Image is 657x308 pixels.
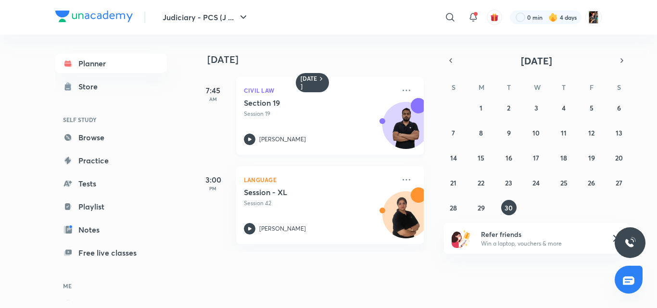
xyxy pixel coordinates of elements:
abbr: September 29, 2025 [478,203,485,212]
a: Notes [55,220,167,239]
button: September 28, 2025 [446,200,461,215]
img: Avatar [383,107,429,153]
p: PM [194,185,232,191]
h5: 7:45 [194,85,232,96]
abbr: September 23, 2025 [505,178,512,187]
a: Company Logo [55,11,133,25]
abbr: September 7, 2025 [452,128,455,137]
p: Session 42 [244,199,395,208]
img: avatar [490,13,499,22]
button: September 6, 2025 [611,100,627,115]
abbr: Tuesday [507,83,511,92]
button: [DATE] [457,54,615,67]
button: September 30, 2025 [501,200,517,215]
h5: Session - XL [244,187,364,197]
abbr: September 27, 2025 [616,178,622,187]
button: September 9, 2025 [501,125,517,140]
abbr: Thursday [562,83,566,92]
abbr: September 8, 2025 [479,128,483,137]
button: September 12, 2025 [584,125,599,140]
button: September 27, 2025 [611,175,627,190]
abbr: Sunday [452,83,455,92]
h6: SELF STUDY [55,111,167,128]
h4: [DATE] [207,54,433,65]
abbr: September 10, 2025 [532,128,540,137]
abbr: September 9, 2025 [507,128,511,137]
h5: 3:00 [194,174,232,185]
button: September 2, 2025 [501,100,517,115]
button: September 7, 2025 [446,125,461,140]
abbr: September 3, 2025 [534,103,538,112]
abbr: September 12, 2025 [588,128,594,137]
abbr: September 19, 2025 [588,153,595,162]
abbr: September 16, 2025 [505,153,512,162]
button: Judiciary - PCS (J ... [157,8,255,27]
abbr: September 2, 2025 [507,103,510,112]
abbr: Monday [479,83,484,92]
h6: [DATE] [301,75,317,90]
span: [DATE] [521,54,552,67]
img: streak [548,12,558,22]
abbr: September 25, 2025 [560,178,568,187]
abbr: Friday [590,83,594,92]
a: Free live classes [55,243,167,262]
img: Company Logo [55,11,133,22]
button: September 25, 2025 [556,175,571,190]
img: referral [452,229,471,248]
a: Playlist [55,197,167,216]
abbr: September 11, 2025 [561,128,567,137]
abbr: September 14, 2025 [450,153,457,162]
abbr: September 17, 2025 [533,153,539,162]
button: September 11, 2025 [556,125,571,140]
img: Mahima Saini [585,9,602,25]
abbr: September 20, 2025 [615,153,623,162]
a: Practice [55,151,167,170]
a: Tests [55,174,167,193]
button: September 15, 2025 [473,150,489,165]
button: September 21, 2025 [446,175,461,190]
abbr: September 15, 2025 [478,153,484,162]
img: Avatar [383,197,429,243]
h6: ME [55,278,167,294]
button: September 4, 2025 [556,100,571,115]
button: September 1, 2025 [473,100,489,115]
abbr: Wednesday [534,83,541,92]
p: [PERSON_NAME] [259,135,306,144]
button: September 14, 2025 [446,150,461,165]
button: September 3, 2025 [529,100,544,115]
button: September 10, 2025 [529,125,544,140]
button: September 22, 2025 [473,175,489,190]
p: Language [244,174,395,185]
a: Browse [55,128,167,147]
button: September 8, 2025 [473,125,489,140]
abbr: September 28, 2025 [450,203,457,212]
button: September 23, 2025 [501,175,517,190]
img: ttu [624,237,636,248]
button: September 29, 2025 [473,200,489,215]
p: Session 19 [244,110,395,118]
button: September 13, 2025 [611,125,627,140]
abbr: September 24, 2025 [532,178,540,187]
abbr: September 30, 2025 [505,203,513,212]
p: [PERSON_NAME] [259,224,306,233]
button: avatar [487,10,502,25]
abbr: Saturday [617,83,621,92]
button: September 17, 2025 [529,150,544,165]
button: September 26, 2025 [584,175,599,190]
p: Civil Law [244,85,395,96]
abbr: September 5, 2025 [590,103,594,112]
button: September 19, 2025 [584,150,599,165]
button: September 5, 2025 [584,100,599,115]
button: September 24, 2025 [529,175,544,190]
a: Store [55,77,167,96]
abbr: September 6, 2025 [617,103,621,112]
button: September 18, 2025 [556,150,571,165]
h5: Section 19 [244,98,364,108]
button: September 16, 2025 [501,150,517,165]
h6: Refer friends [481,229,599,239]
p: Win a laptop, vouchers & more [481,239,599,248]
abbr: September 1, 2025 [480,103,482,112]
abbr: September 26, 2025 [588,178,595,187]
abbr: September 13, 2025 [616,128,622,137]
abbr: September 22, 2025 [478,178,484,187]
